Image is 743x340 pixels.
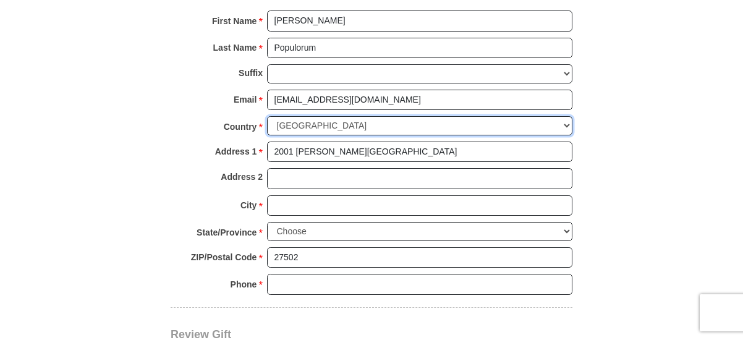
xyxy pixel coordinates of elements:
strong: City [240,197,257,214]
strong: First Name [212,12,257,30]
strong: Country [224,118,257,135]
strong: Email [234,91,257,108]
strong: Suffix [239,64,263,82]
strong: Address 2 [221,168,263,185]
strong: Phone [231,276,257,293]
strong: Address 1 [215,143,257,160]
strong: Last Name [213,39,257,56]
strong: ZIP/Postal Code [191,249,257,266]
strong: State/Province [197,224,257,241]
